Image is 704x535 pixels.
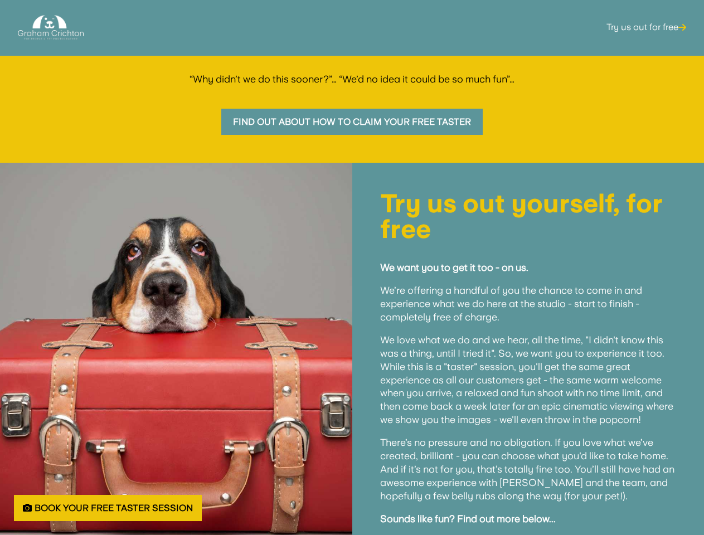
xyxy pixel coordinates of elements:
span: We’re offering a handful of you the chance to come in and experience what we do here at the studi... [380,284,642,323]
span: There’s no pressure and no obligation. If you love what we’ve created, brilliant - you can choose... [380,436,674,501]
a: Find out about how to claim your free taster [221,109,483,135]
img: Graham Crichton Photography Logo - Graham Crichton - Belfast Family & Pet Photography Studio [18,12,84,43]
a: Book Your Free Taster Session [14,495,202,521]
strong: Sounds like fun? Find out more below... [380,513,556,524]
strong: We want you to get it too - on us. [380,261,528,273]
a: Try us out for free [606,6,686,49]
span: “Why didn’t we do this sooner?”… “We’d no idea it could be so much fun”… [190,73,514,85]
span: We love what we do and we hear, all the time, "I didn't know this was a thing, until I tried it".... [380,334,673,425]
h1: Try us out yourself, for free [380,191,677,247]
